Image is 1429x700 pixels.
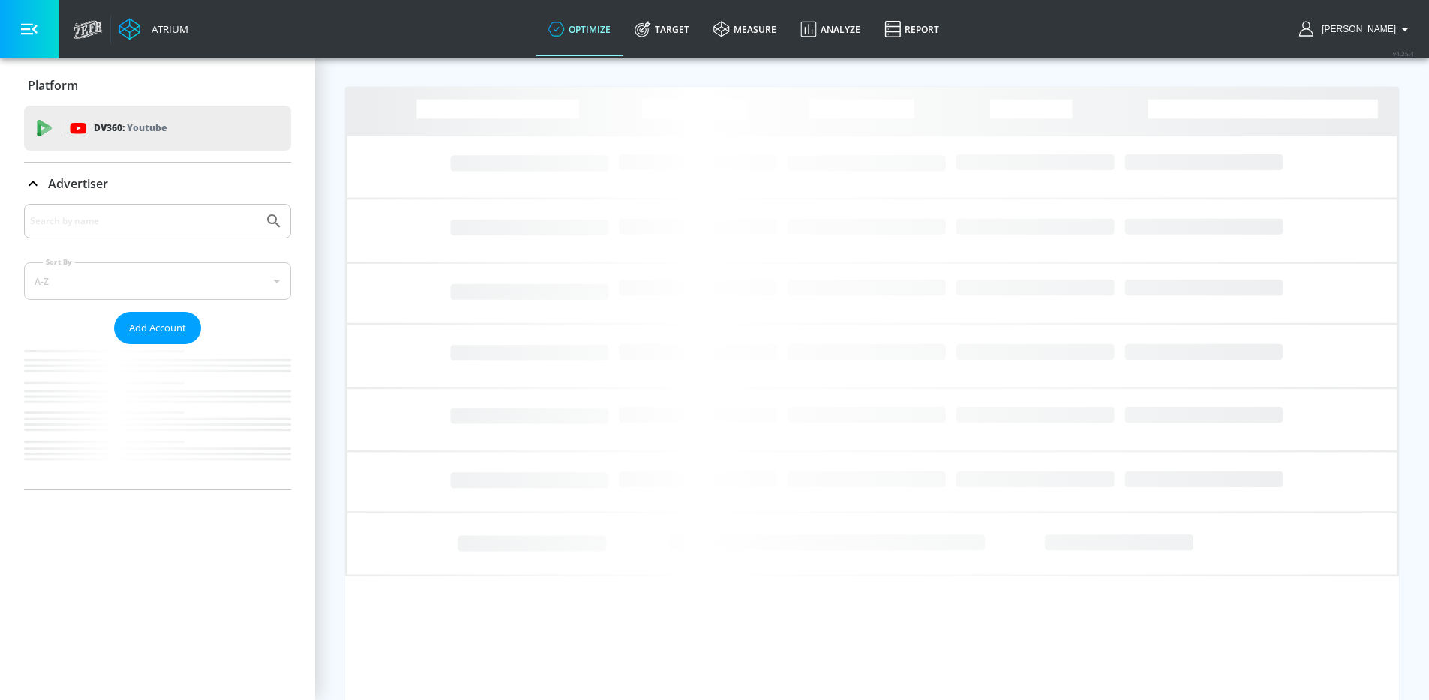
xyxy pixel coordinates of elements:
[701,2,788,56] a: measure
[43,257,75,267] label: Sort By
[114,312,201,344] button: Add Account
[28,77,78,94] p: Platform
[623,2,701,56] a: Target
[30,211,257,231] input: Search by name
[24,163,291,205] div: Advertiser
[119,18,188,40] a: Atrium
[24,344,291,489] nav: list of Advertiser
[788,2,872,56] a: Analyze
[24,262,291,300] div: A-Z
[129,319,186,337] span: Add Account
[48,175,108,192] p: Advertiser
[24,106,291,151] div: DV360: Youtube
[872,2,951,56] a: Report
[1316,24,1396,34] span: login as: renata.fonseca@zefr.com
[94,120,167,136] p: DV360:
[24,64,291,106] div: Platform
[127,120,167,136] p: Youtube
[24,204,291,489] div: Advertiser
[146,22,188,36] div: Atrium
[1393,49,1414,58] span: v 4.25.4
[536,2,623,56] a: optimize
[1299,20,1414,38] button: [PERSON_NAME]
